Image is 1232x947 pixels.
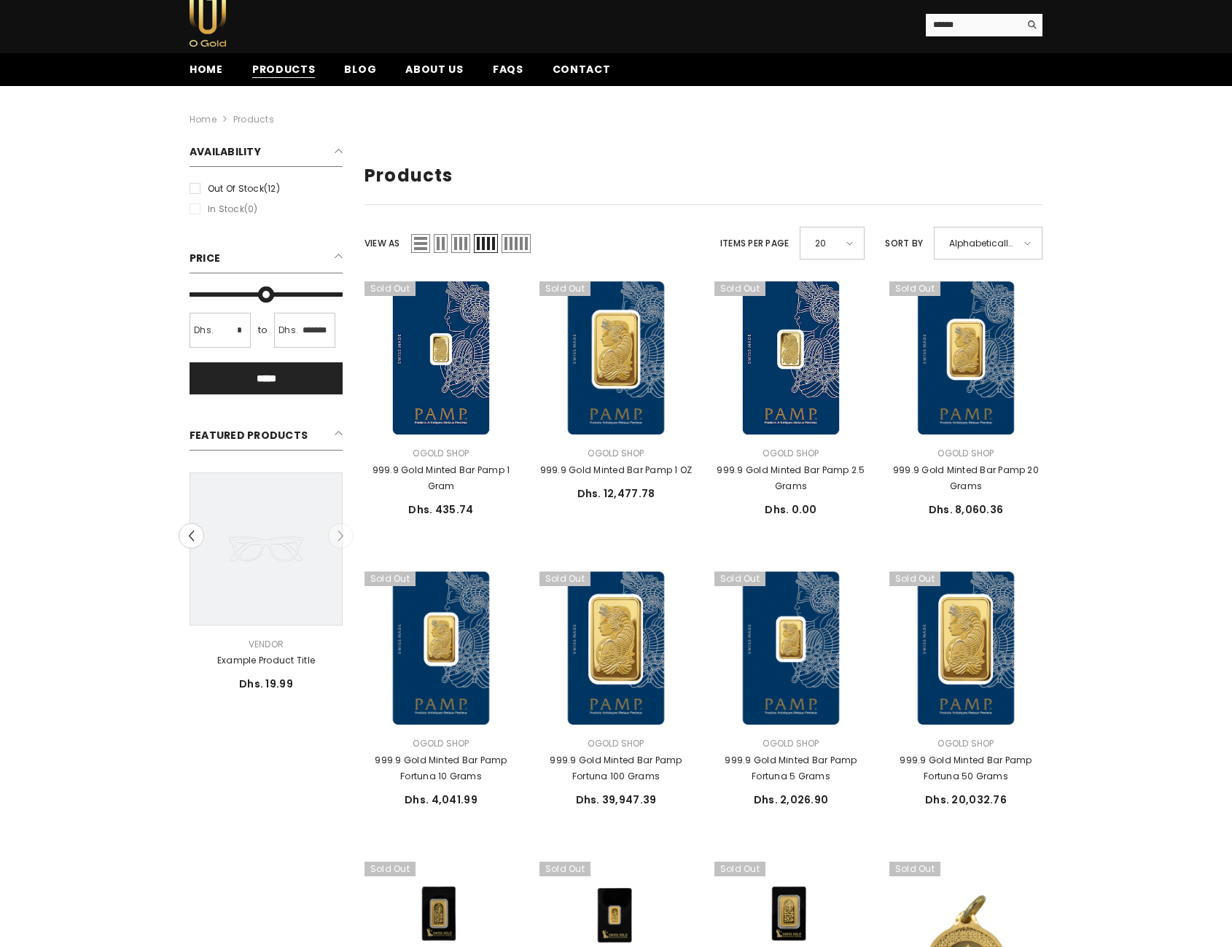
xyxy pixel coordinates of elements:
a: FAQs [478,61,538,86]
a: 999.9 Gold Minted Bar Pamp Fortuna 10 Grams [364,752,518,784]
h1: Products [364,165,1042,187]
span: Sold out [714,572,765,586]
span: Sold out [364,281,416,296]
nav: breadcrumbs [190,86,1042,133]
a: Contact [538,61,625,86]
a: Ogold Shop [937,447,994,459]
a: Products [238,61,330,86]
a: Ogold Shop [588,737,644,749]
a: Ogold Shop [763,737,819,749]
span: to [254,322,271,338]
span: FAQs [493,62,523,77]
summary: Search [926,14,1042,36]
a: Products [233,113,274,125]
span: Sold out [889,572,940,586]
a: Blog [330,61,391,86]
a: 999.9 Gold Minted Bar Pamp 2.5 Grams [714,462,868,494]
span: Dhs. [194,322,214,338]
span: Dhs. 2,026.90 [754,792,829,807]
span: Dhs. 4,041.99 [405,792,477,807]
span: Dhs. 20,032.76 [925,792,1007,807]
button: Previous [179,523,204,549]
a: Example product title [190,652,343,669]
span: (12) [264,182,280,195]
a: Ogold Shop [413,447,469,459]
a: 999.9 Gold Minted Bar Pamp Fortuna 100 Grams [539,572,693,725]
span: Sold out [714,862,765,876]
span: Dhs. [278,322,298,338]
a: 999.9 Gold Minted Bar Pamp Fortuna 10 Grams [364,572,518,725]
a: 999.9 Gold Minted Bar Pamp 1 OZ [539,462,693,478]
span: About us [405,62,464,77]
h2: Featured Products [190,424,343,451]
a: 999.9 Gold Minted Bar Pamp 1 Gram [364,462,518,494]
a: Home [175,61,238,86]
a: About us [391,61,478,86]
a: 999.9 Gold Minted Bar Pamp 1 OZ [539,281,693,434]
span: Alphabetically, A-Z [949,233,1014,254]
span: Home [190,62,223,77]
a: 999.9 Gold Minted Bar Pamp 20 Grams [889,462,1042,494]
a: Ogold Shop [937,737,994,749]
span: Sold out [889,281,940,296]
span: Products [252,62,316,77]
a: 999.9 Gold Minted Bar Pamp 20 Grams [889,281,1042,434]
a: 999.9 Gold Minted Bar Pamp 2.5 Grams [714,281,868,434]
span: Dhs. 0.00 [765,502,817,517]
div: 20 [800,227,865,260]
span: 20 [815,233,836,254]
a: 999.9 Gold Minted Bar Pamp Fortuna 50 Grams [889,572,1042,725]
span: Sold out [714,281,765,296]
span: Grid 2 [434,234,448,253]
span: Dhs. 39,947.39 [576,792,657,807]
span: Grid 3 [451,234,470,253]
span: Blog [344,62,376,77]
span: Availability [190,144,261,159]
span: Sold out [889,862,940,876]
span: List [411,234,430,253]
a: 999.9 Gold Minted Bar Pamp Fortuna 5 Grams [714,572,868,725]
label: Sort by [885,235,923,252]
span: Dhs. 19.99 [239,677,293,691]
a: Ogold Shop [413,737,469,749]
a: 999.9 Gold Minted Bar Pamp Fortuna 50 Grams [889,752,1042,784]
span: Sold out [539,281,590,296]
div: Vendor [190,636,343,652]
a: Ogold Shop [588,447,644,459]
span: Grid 4 [474,234,498,253]
span: Sold out [364,862,416,876]
a: 999.9 Gold Minted Bar Pamp Fortuna 100 Grams [539,752,693,784]
span: Sold out [364,572,416,586]
span: Dhs. 435.74 [408,502,473,517]
button: Search [1020,14,1042,36]
span: Grid 5 [502,234,531,253]
label: Out of stock [190,181,343,197]
div: Alphabetically, A-Z [934,227,1042,260]
a: 999.9 Gold Minted Bar Pamp Fortuna 5 Grams [714,752,868,784]
span: Dhs. 12,477.78 [577,486,655,501]
label: View as [364,235,400,252]
span: Dhs. 8,060.36 [929,502,1004,517]
span: Contact [553,62,611,77]
a: Ogold Shop [763,447,819,459]
a: 999.9 Gold Minted Bar Pamp 1 Gram [364,281,518,434]
span: Price [190,251,220,265]
a: Home [190,112,217,128]
span: Sold out [539,862,590,876]
span: Sold out [539,572,590,586]
label: Items per page [720,235,789,252]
